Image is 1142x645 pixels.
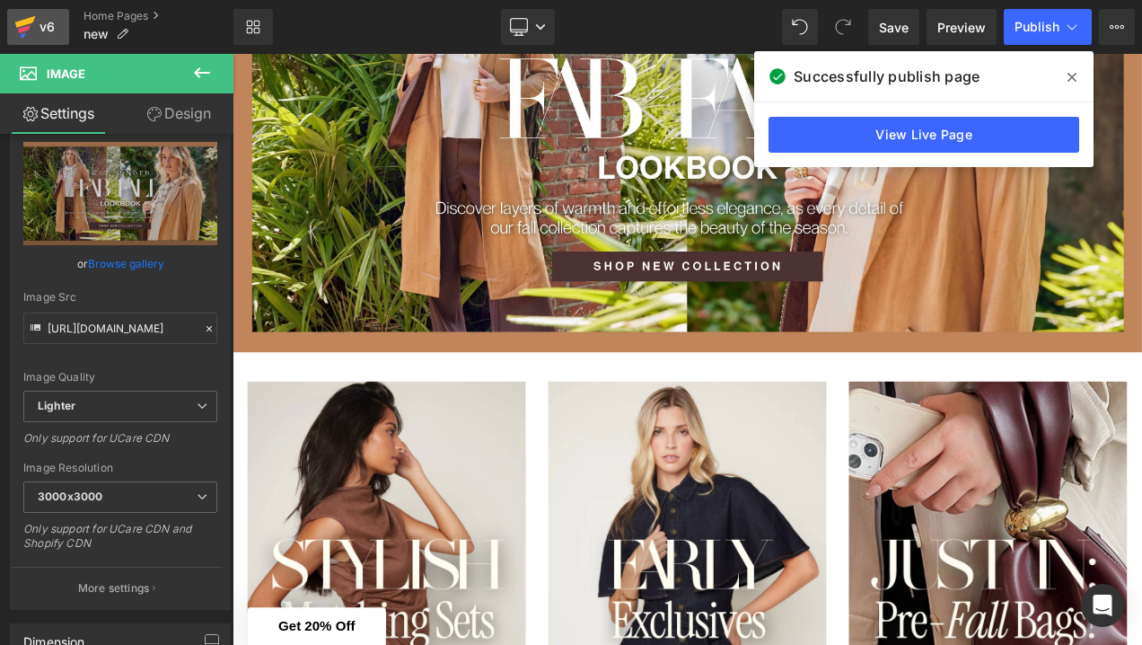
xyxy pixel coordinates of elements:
[78,580,150,596] p: More settings
[769,117,1079,153] a: View Live Page
[23,371,217,384] div: Image Quality
[83,27,109,41] span: new
[937,18,986,37] span: Preview
[23,313,217,344] input: Link
[23,291,217,304] div: Image Src
[825,9,861,45] button: Redo
[1081,584,1124,627] div: Open Intercom Messenger
[794,66,979,87] span: Successfully publish page
[38,490,102,503] b: 3000x3000
[782,9,818,45] button: Undo
[83,9,233,23] a: Home Pages
[23,254,217,273] div: or
[1015,20,1059,34] span: Publish
[88,248,164,279] a: Browse gallery
[38,399,75,412] b: Lighter
[23,462,217,474] div: Image Resolution
[23,431,217,457] div: Only support for UCare CDN
[233,9,273,45] a: New Library
[11,567,223,609] button: More settings
[927,9,997,45] a: Preview
[120,93,237,134] a: Design
[36,15,58,39] div: v6
[23,522,217,562] div: Only support for UCare CDN and Shopify CDN
[1004,9,1092,45] button: Publish
[879,18,909,37] span: Save
[47,66,85,81] span: Image
[1099,9,1135,45] button: More
[7,9,69,45] a: v6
